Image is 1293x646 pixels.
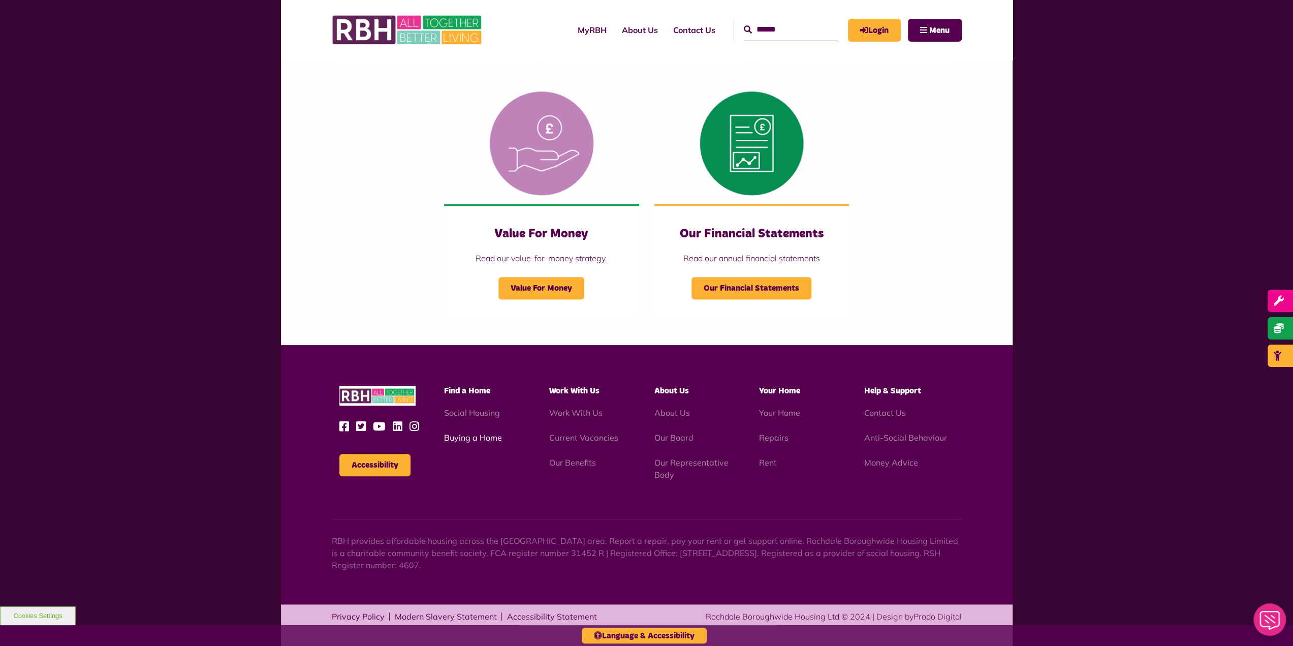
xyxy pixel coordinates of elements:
[654,82,849,320] a: Our Financial Statements Read our annual financial statements Our Financial Statements
[339,386,416,406] img: RBH
[759,433,789,443] a: Repairs
[339,454,411,476] button: Accessibility
[666,16,723,44] a: Contact Us
[464,226,618,242] h3: Value For Money
[614,16,666,44] a: About Us
[549,457,596,468] a: Our Benefits
[929,26,950,35] span: Menu
[759,387,800,395] span: Your Home
[654,433,693,443] a: Our Board
[332,612,385,621] a: Privacy Policy
[654,408,689,418] a: About Us
[675,252,829,264] p: Read our annual financial statements
[759,457,777,468] a: Rent
[582,628,707,643] button: Language & Accessibility
[706,610,962,623] div: Rochdale Boroughwide Housing Ltd © 2024 | Design by
[444,82,639,204] img: Value For Money
[848,19,901,42] a: MyRBH
[570,16,614,44] a: MyRBH
[444,387,490,395] span: Find a Home
[444,433,502,443] a: Buying a Home
[864,433,947,443] a: Anti-Social Behaviour
[675,226,829,242] h3: Our Financial Statements
[444,408,500,418] a: Social Housing - open in a new tab
[913,611,962,622] a: Prodo Digital - open in a new tab
[549,387,600,395] span: Work With Us
[1247,600,1293,646] iframe: Netcall Web Assistant for live chat
[654,387,688,395] span: About Us
[507,612,597,621] a: Accessibility Statement
[549,433,618,443] a: Current Vacancies
[549,408,603,418] a: Work With Us
[759,408,800,418] a: Your Home
[864,408,906,418] a: Contact Us
[332,10,484,50] img: RBH
[744,19,838,41] input: Search
[464,252,618,264] p: Read our value-for-money strategy.
[395,612,497,621] a: Modern Slavery Statement - open in a new tab
[864,457,918,468] a: Money Advice
[444,82,639,320] a: Value For Money Read our value-for-money strategy. Value For Money
[691,277,811,299] span: Our Financial Statements
[864,387,921,395] span: Help & Support
[908,19,962,42] button: Navigation
[498,277,584,299] span: Value For Money
[654,82,849,204] img: Financial Statement
[332,535,962,571] p: RBH provides affordable housing across the [GEOGRAPHIC_DATA] area. Report a repair, pay your rent...
[654,457,728,480] a: Our Representative Body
